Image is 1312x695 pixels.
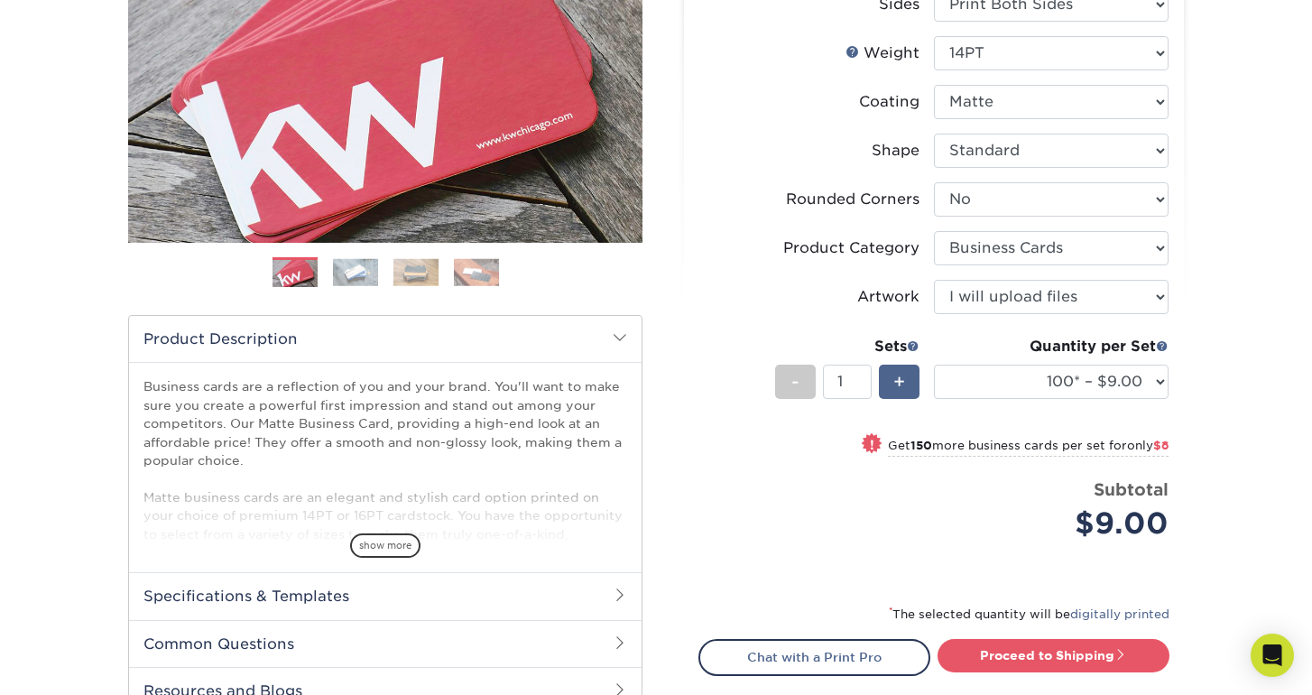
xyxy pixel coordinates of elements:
[1070,607,1169,621] a: digitally printed
[857,286,919,308] div: Artwork
[859,91,919,113] div: Coating
[783,237,919,259] div: Product Category
[845,42,919,64] div: Weight
[1251,634,1294,677] div: Open Intercom Messenger
[1094,479,1169,499] strong: Subtotal
[1153,439,1169,452] span: $8
[129,316,642,362] h2: Product Description
[143,377,627,635] p: Business cards are a reflection of you and your brand. You'll want to make sure you create a powe...
[791,368,799,395] span: -
[872,140,919,162] div: Shape
[333,258,378,286] img: Business Cards 02
[775,336,919,357] div: Sets
[893,368,905,395] span: +
[786,189,919,210] div: Rounded Corners
[947,502,1169,545] div: $9.00
[698,639,930,675] a: Chat with a Print Pro
[129,572,642,619] h2: Specifications & Templates
[273,251,318,296] img: Business Cards 01
[870,435,874,454] span: !
[910,439,932,452] strong: 150
[129,620,642,667] h2: Common Questions
[393,258,439,286] img: Business Cards 03
[934,336,1169,357] div: Quantity per Set
[454,258,499,286] img: Business Cards 04
[889,607,1169,621] small: The selected quantity will be
[350,533,420,558] span: show more
[938,639,1169,672] a: Proceed to Shipping
[1127,439,1169,452] span: only
[888,439,1169,457] small: Get more business cards per set for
